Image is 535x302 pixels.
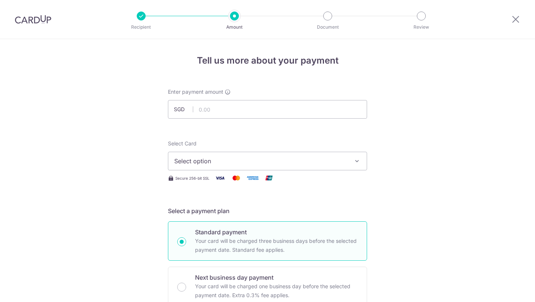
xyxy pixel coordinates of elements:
[195,228,358,237] p: Standard payment
[394,23,449,31] p: Review
[245,173,260,183] img: American Express
[168,206,367,215] h5: Select a payment plan
[229,173,244,183] img: Mastercard
[174,157,347,166] span: Select option
[300,23,355,31] p: Document
[195,237,358,254] p: Your card will be charged three business days before the selected payment date. Standard fee appl...
[207,23,262,31] p: Amount
[487,280,528,298] iframe: Opens a widget where you can find more information
[168,140,197,147] span: translation missing: en.payables.payment_networks.credit_card.summary.labels.select_card
[168,152,367,170] button: Select option
[262,173,276,183] img: Union Pay
[195,273,358,282] p: Next business day payment
[174,106,193,113] span: SGD
[114,23,169,31] p: Recipient
[213,173,227,183] img: Visa
[175,175,210,181] span: Secure 256-bit SSL
[168,88,223,96] span: Enter payment amount
[195,282,358,300] p: Your card will be charged one business day before the selected payment date. Extra 0.3% fee applies.
[168,100,367,119] input: 0.00
[168,54,367,67] h4: Tell us more about your payment
[15,15,51,24] img: CardUp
